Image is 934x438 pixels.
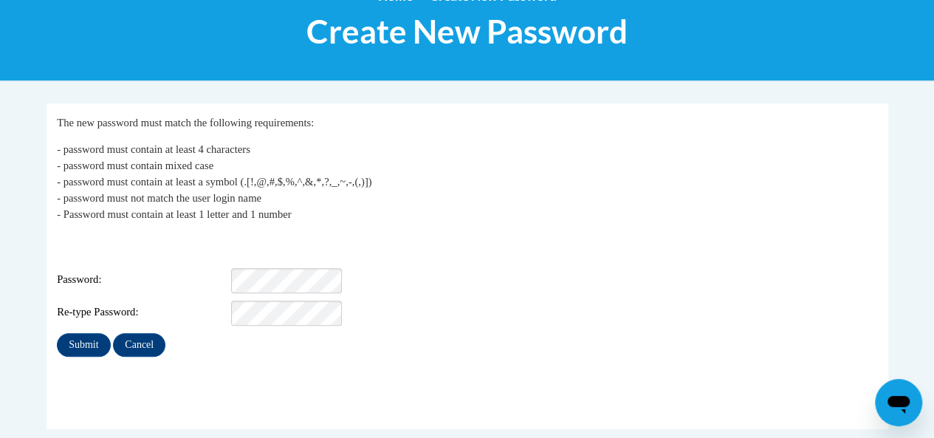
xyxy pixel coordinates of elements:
[57,117,314,129] span: The new password must match the following requirements:
[306,12,628,51] span: Create New Password
[57,304,228,321] span: Re-type Password:
[57,333,110,357] input: Submit
[875,379,922,426] iframe: Button to launch messaging window
[57,272,228,288] span: Password:
[57,143,371,220] span: - password must contain at least 4 characters - password must contain mixed case - password must ...
[113,333,165,357] input: Cancel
